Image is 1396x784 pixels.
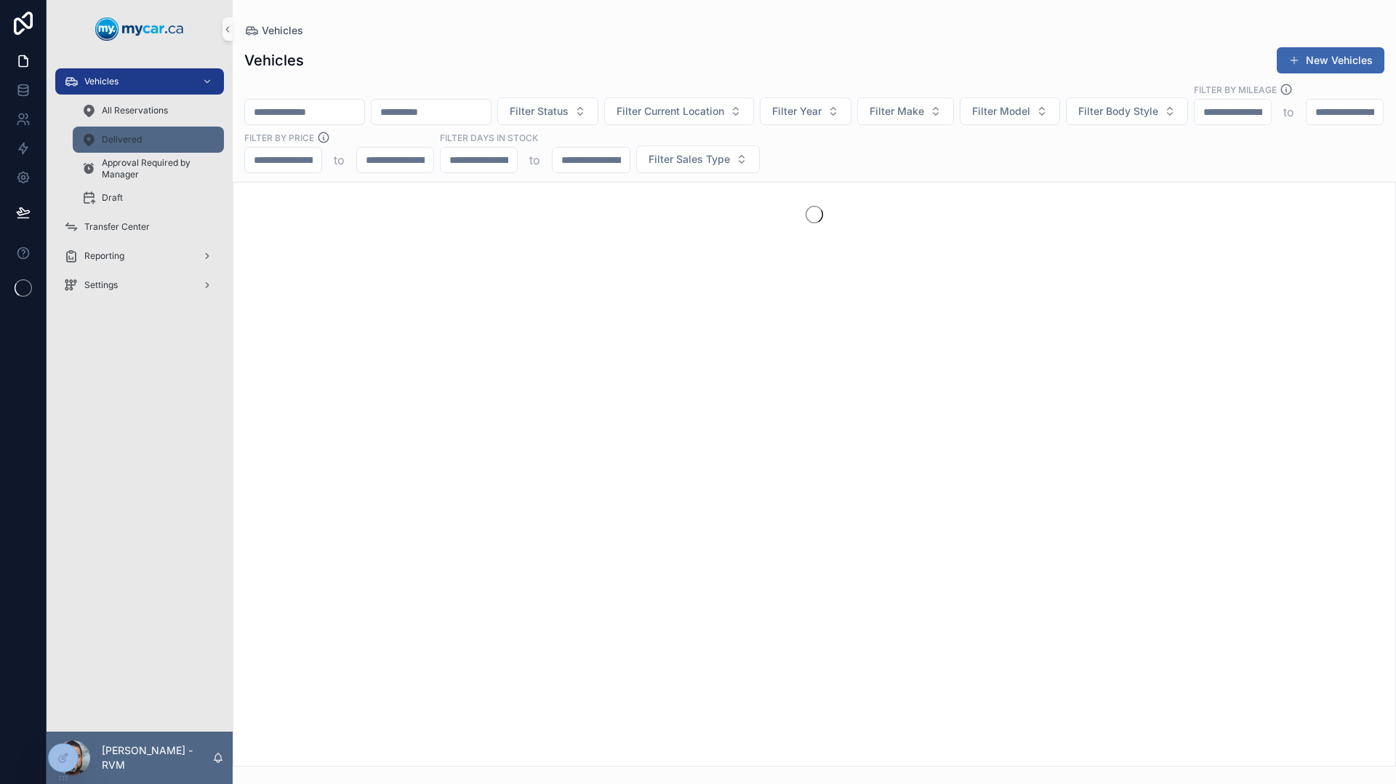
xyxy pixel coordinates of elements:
[497,97,598,125] button: Select Button
[960,97,1060,125] button: Select Button
[972,104,1030,119] span: Filter Model
[102,192,123,204] span: Draft
[870,104,924,119] span: Filter Make
[102,105,168,116] span: All Reservations
[857,97,954,125] button: Select Button
[55,272,224,298] a: Settings
[1194,83,1277,96] label: Filter By Mileage
[334,151,345,169] p: to
[510,104,569,119] span: Filter Status
[617,104,724,119] span: Filter Current Location
[102,134,142,145] span: Delivered
[440,131,538,144] label: Filter Days In Stock
[1066,97,1188,125] button: Select Button
[73,127,224,153] a: Delivered
[244,50,304,71] h1: Vehicles
[84,76,119,87] span: Vehicles
[84,250,124,262] span: Reporting
[102,157,209,180] span: Approval Required by Manager
[244,23,303,38] a: Vehicles
[1277,47,1384,73] button: New Vehicles
[47,58,233,317] div: scrollable content
[102,743,212,772] p: [PERSON_NAME] - RVM
[84,221,150,233] span: Transfer Center
[604,97,754,125] button: Select Button
[73,185,224,211] a: Draft
[84,279,118,291] span: Settings
[1283,103,1294,121] p: to
[529,151,540,169] p: to
[73,156,224,182] a: Approval Required by Manager
[55,243,224,269] a: Reporting
[55,214,224,240] a: Transfer Center
[636,145,760,173] button: Select Button
[760,97,851,125] button: Select Button
[262,23,303,38] span: Vehicles
[649,152,730,167] span: Filter Sales Type
[95,17,184,41] img: App logo
[55,68,224,95] a: Vehicles
[73,97,224,124] a: All Reservations
[1078,104,1158,119] span: Filter Body Style
[244,131,314,144] label: FILTER BY PRICE
[772,104,822,119] span: Filter Year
